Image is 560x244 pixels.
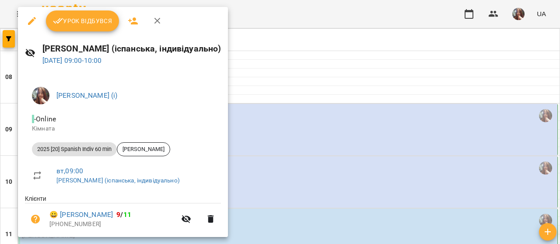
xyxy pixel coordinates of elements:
p: Кімната [32,124,214,133]
button: Візит ще не сплачено. Додати оплату? [25,209,46,230]
ul: Клієнти [25,194,221,238]
b: / [116,210,131,219]
a: [DATE] 09:00-10:00 [42,56,102,65]
span: [PERSON_NAME] [117,145,170,153]
a: [PERSON_NAME] (і) [56,91,118,100]
span: Урок відбувся [53,16,112,26]
a: [PERSON_NAME] (іспанська, індивідуально) [56,177,180,184]
div: [PERSON_NAME] [117,142,170,156]
span: - Online [32,115,58,123]
button: Урок відбувся [46,10,119,31]
a: 😀 [PERSON_NAME] [49,210,113,220]
span: 11 [123,210,131,219]
span: 2025 [20] Spanish Indiv 60 min [32,145,117,153]
span: 9 [116,210,120,219]
h6: [PERSON_NAME] (іспанська, індивідуально) [42,42,221,55]
p: [PHONE_NUMBER] [49,220,176,229]
img: 0ee1f4be303f1316836009b6ba17c5c5.jpeg [32,87,49,104]
a: вт , 09:00 [56,167,83,175]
